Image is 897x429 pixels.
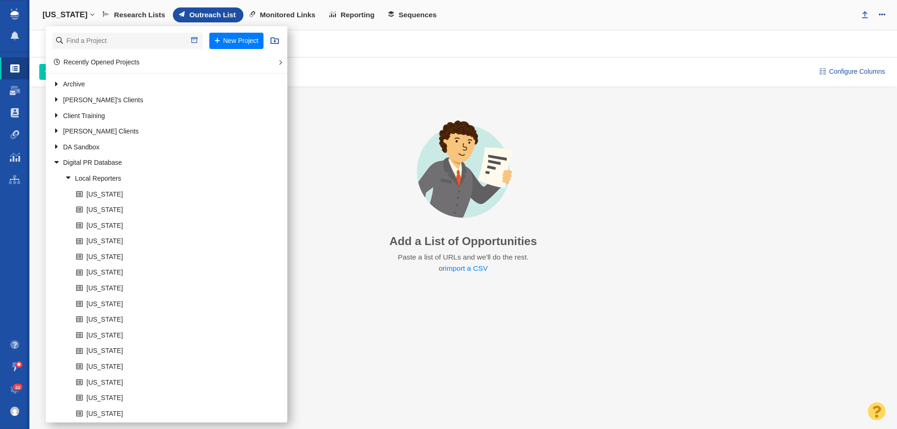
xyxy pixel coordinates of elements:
a: [US_STATE] [74,391,268,406]
input: Find a Project [52,33,203,49]
a: [US_STATE] [74,328,268,343]
a: DA Sandbox [50,140,268,155]
p: Paste a list of URLs and we'll do the rest. or [397,252,529,274]
a: Monitored Links [243,7,323,22]
span: Monitored Links [260,11,315,19]
h4: [US_STATE] [43,10,87,20]
a: Reporting [323,7,382,22]
a: [US_STATE] [74,297,268,311]
span: Sequences [399,11,436,19]
a: Outreach List [173,7,243,22]
a: Research Lists [97,7,173,22]
a: [PERSON_NAME] Clients [50,125,268,139]
a: [US_STATE] [74,234,268,249]
a: Client Training [50,109,268,123]
span: 22 [13,384,23,391]
span: Configure Columns [829,67,885,77]
a: [US_STATE] [74,407,268,421]
a: [US_STATE] [74,359,268,374]
a: Archive [50,77,268,92]
a: [US_STATE] [74,250,268,264]
span: Reporting [341,11,375,19]
img: c9363fb76f5993e53bff3b340d5c230a [10,407,20,416]
a: [US_STATE] [74,375,268,390]
span: Outreach List [189,11,235,19]
button: Add People [39,64,100,80]
a: [US_STATE] [74,344,268,359]
span: Research Lists [114,11,165,19]
img: buzzstream_logo_iconsimple.png [10,8,19,20]
button: New Project [209,33,263,49]
a: Sequences [382,7,444,22]
a: Recently Opened Projects [54,58,140,66]
a: [US_STATE] [74,218,268,233]
a: [US_STATE] [74,266,268,280]
a: [US_STATE] [74,187,268,202]
img: avatar-import-list.png [397,113,530,227]
a: [US_STATE] [74,203,268,218]
a: [PERSON_NAME]'s Clients [50,93,268,107]
a: Local Reporters [63,171,268,186]
a: [US_STATE] [74,313,268,327]
a: Digital PR Database [50,156,268,170]
a: import a CSV [445,264,488,272]
a: [US_STATE] [74,281,268,295]
h3: Add a List of Opportunities [390,234,537,248]
div: Websites [39,33,110,54]
button: Configure Columns [814,64,890,80]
